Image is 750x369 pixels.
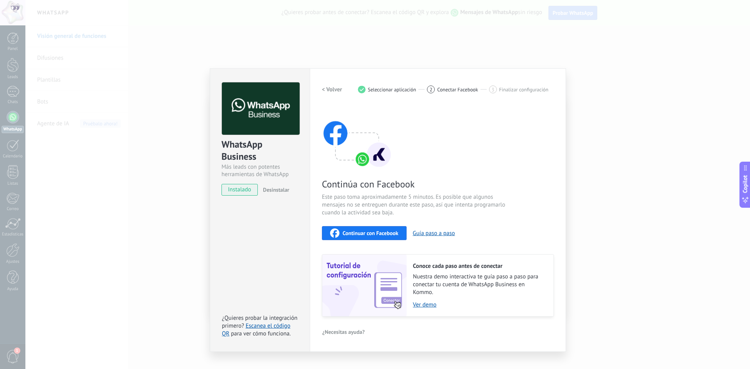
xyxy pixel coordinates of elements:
[222,314,298,330] span: ¿Quieres probar la integración primero?
[437,87,478,93] span: Conectar Facebook
[322,178,508,190] span: Continúa con Facebook
[741,175,749,193] span: Copilot
[322,329,365,335] span: ¿Necesitas ayuda?
[222,322,290,337] a: Escanea el código QR
[222,184,257,196] span: instalado
[231,330,291,337] span: para ver cómo funciona.
[413,262,546,270] h2: Conoce cada paso antes de conectar
[413,230,455,237] button: Guía paso a paso
[322,106,392,168] img: connect with facebook
[499,87,548,93] span: Finalizar configuración
[260,184,289,196] button: Desinstalar
[222,82,300,135] img: logo_main.png
[413,273,546,296] span: Nuestra demo interactiva te guía paso a paso para conectar tu cuenta de WhatsApp Business en Kommo.
[413,301,546,308] a: Ver demo
[221,138,298,163] div: WhatsApp Business
[322,193,508,217] span: Este paso toma aproximadamente 5 minutos. Es posible que algunos mensajes no se entreguen durante...
[368,87,416,93] span: Seleccionar aplicación
[263,186,289,193] span: Desinstalar
[221,163,298,178] div: Más leads con potentes herramientas de WhatsApp
[322,82,342,96] button: < Volver
[322,86,342,93] h2: < Volver
[491,86,494,93] span: 3
[343,230,398,236] span: Continuar con Facebook
[322,326,365,338] button: ¿Necesitas ayuda?
[430,86,432,93] span: 2
[322,226,407,240] button: Continuar con Facebook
